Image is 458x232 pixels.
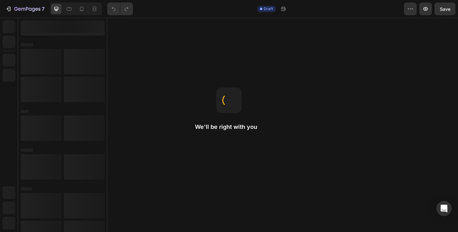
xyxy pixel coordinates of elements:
[436,201,452,216] div: Open Intercom Messenger
[434,3,455,15] button: Save
[195,123,263,131] h2: We'll be right with you
[107,3,133,15] div: Undo/Redo
[42,5,45,13] p: 7
[440,6,450,12] span: Save
[264,6,273,12] span: Draft
[3,3,47,15] button: 7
